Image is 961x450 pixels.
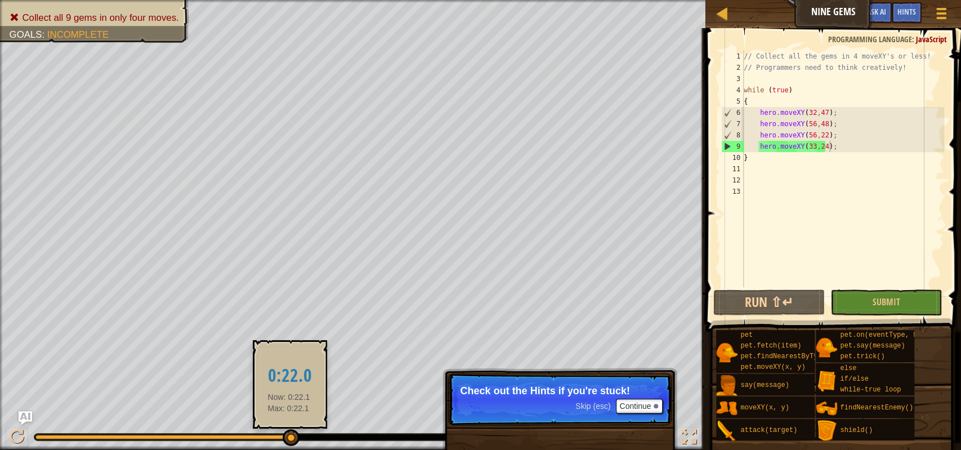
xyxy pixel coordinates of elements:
[897,6,916,17] span: Hints
[721,84,744,96] div: 4
[22,12,178,23] span: Collect all 9 gems in only four moves.
[42,29,47,40] span: :
[861,2,892,23] button: Ask AI
[912,34,916,44] span: :
[740,404,789,412] span: moveXY(x, y)
[721,96,744,107] div: 5
[740,381,789,389] span: say(message)
[716,398,737,419] img: portrait.png
[10,11,179,24] li: Collect all 9 gems in only four moves.
[840,331,945,339] span: pet.on(eventType, handler)
[830,289,942,315] button: Submit
[47,29,109,40] span: Incomplete
[6,427,28,450] button: Ctrl + P: Play
[840,404,913,412] span: findNearestEnemy()
[575,402,610,411] span: Skip (esc)
[840,386,901,394] span: while-true loop
[721,163,744,175] div: 11
[740,353,850,360] span: pet.findNearestByType(type)
[460,385,660,396] p: Check out the Hints if you're stuck!
[740,342,801,350] span: pet.fetch(item)
[721,51,744,62] div: 1
[740,426,797,434] span: attack(target)
[722,141,744,152] div: 9
[722,107,744,118] div: 6
[816,398,837,419] img: portrait.png
[260,350,320,419] div: Now: 0:22.1 Max: 0:22.1
[10,29,42,40] span: Goals
[740,331,753,339] span: pet
[873,296,900,308] span: Submit
[828,34,912,44] span: Programming language
[840,426,873,434] span: shield()
[840,375,868,383] span: if/else
[721,73,744,84] div: 3
[268,366,312,386] h2: 0:22.0
[721,186,744,197] div: 13
[722,130,744,141] div: 8
[840,342,905,350] span: pet.say(message)
[740,363,805,371] span: pet.moveXY(x, y)
[677,427,700,450] button: Toggle fullscreen
[716,420,737,442] img: portrait.png
[816,337,837,358] img: portrait.png
[19,411,32,425] button: Ask AI
[716,375,737,396] img: portrait.png
[916,34,947,44] span: JavaScript
[721,175,744,186] div: 12
[713,289,825,315] button: Run ⇧↵
[840,364,856,372] span: else
[716,342,737,363] img: portrait.png
[616,399,663,413] button: Continue
[816,370,837,391] img: portrait.png
[721,152,744,163] div: 10
[927,2,955,29] button: Show game menu
[721,62,744,73] div: 2
[867,6,886,17] span: Ask AI
[816,420,837,442] img: portrait.png
[722,118,744,130] div: 7
[840,353,884,360] span: pet.trick()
